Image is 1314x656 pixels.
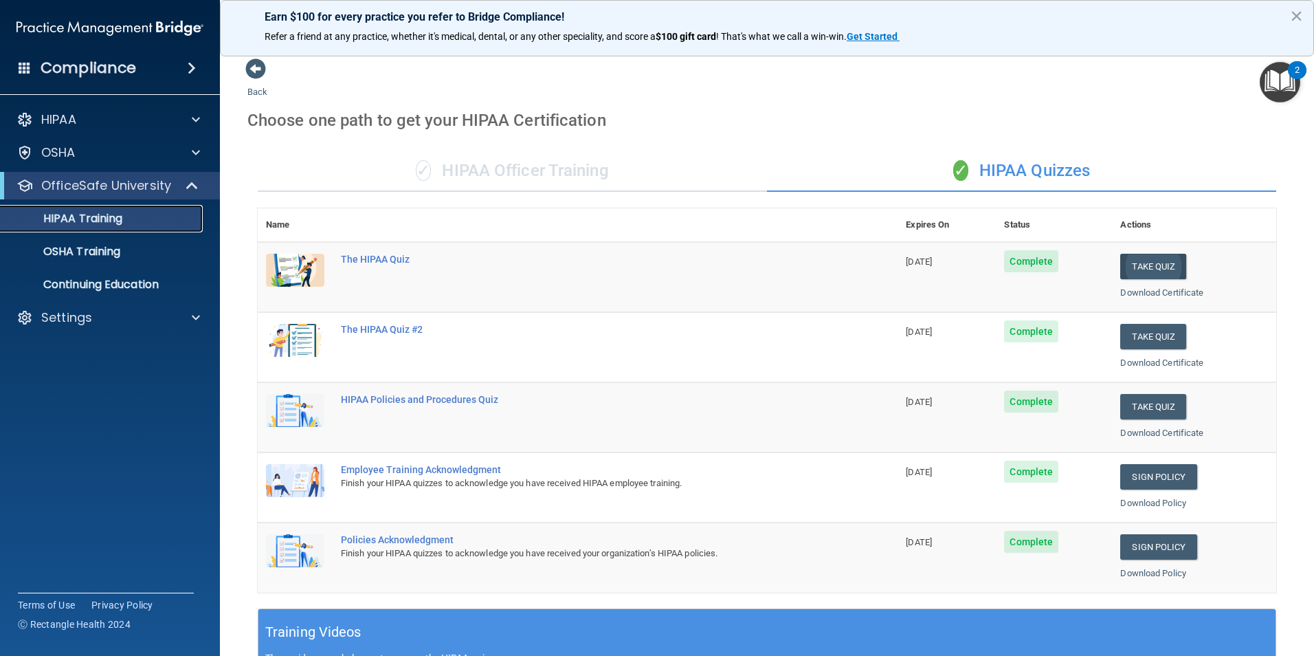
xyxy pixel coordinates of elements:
h5: Training Videos [265,620,361,644]
span: [DATE] [906,397,932,407]
strong: Get Started [847,31,898,42]
span: [DATE] [906,467,932,477]
a: Settings [16,309,200,326]
a: Download Certificate [1120,358,1203,368]
th: Actions [1112,208,1276,242]
span: Refer a friend at any practice, whether it's medical, dental, or any other speciality, and score a [265,31,656,42]
h4: Compliance [41,58,136,78]
div: Employee Training Acknowledgment [341,464,829,475]
div: HIPAA Policies and Procedures Quiz [341,394,829,405]
th: Name [258,208,333,242]
span: Complete [1004,531,1058,553]
span: [DATE] [906,537,932,547]
div: Policies Acknowledgment [341,534,829,545]
div: HIPAA Quizzes [767,151,1276,192]
img: PMB logo [16,14,203,42]
div: HIPAA Officer Training [258,151,767,192]
a: HIPAA [16,111,200,128]
p: Settings [41,309,92,326]
div: 2 [1295,70,1300,88]
p: OfficeSafe University [41,177,171,194]
a: Download Certificate [1120,428,1203,438]
a: Back [247,70,267,97]
p: HIPAA [41,111,76,128]
div: Finish your HIPAA quizzes to acknowledge you have received HIPAA employee training. [341,475,829,492]
p: OSHA Training [9,245,120,259]
a: OSHA [16,144,200,161]
p: HIPAA Training [9,212,122,226]
a: Privacy Policy [91,598,153,612]
span: ! That's what we call a win-win. [716,31,847,42]
span: Complete [1004,250,1058,272]
a: Get Started [847,31,900,42]
span: Ⓒ Rectangle Health 2024 [18,617,131,631]
button: Open Resource Center, 2 new notifications [1260,62,1300,102]
p: OSHA [41,144,76,161]
span: Complete [1004,461,1058,483]
a: Sign Policy [1120,464,1196,490]
strong: $100 gift card [656,31,716,42]
div: The HIPAA Quiz [341,254,829,265]
div: Choose one path to get your HIPAA Certification [247,100,1287,140]
a: Sign Policy [1120,534,1196,560]
th: Expires On [898,208,996,242]
p: Continuing Education [9,278,197,292]
button: Take Quiz [1120,254,1186,279]
th: Status [996,208,1112,242]
div: Finish your HIPAA quizzes to acknowledge you have received your organization’s HIPAA policies. [341,545,829,562]
button: Close [1290,5,1303,27]
button: Take Quiz [1120,324,1186,349]
span: ✓ [953,160,968,181]
span: ✓ [416,160,431,181]
a: Download Certificate [1120,287,1203,298]
a: Download Policy [1120,568,1186,578]
span: [DATE] [906,256,932,267]
span: Complete [1004,391,1058,413]
a: Download Policy [1120,498,1186,508]
a: Terms of Use [18,598,75,612]
span: Complete [1004,320,1058,342]
p: Earn $100 for every practice you refer to Bridge Compliance! [265,10,1269,23]
a: OfficeSafe University [16,177,199,194]
span: [DATE] [906,327,932,337]
div: The HIPAA Quiz #2 [341,324,829,335]
button: Take Quiz [1120,394,1186,419]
